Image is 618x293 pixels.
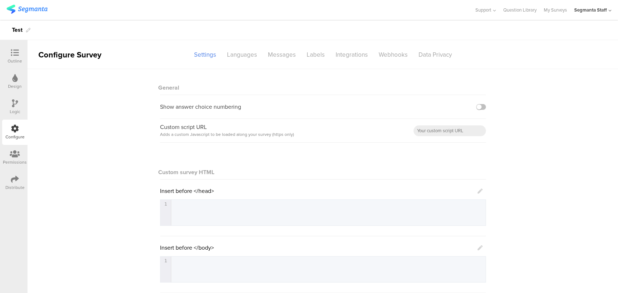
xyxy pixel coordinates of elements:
[160,168,486,176] div: Custom survey HTML
[5,134,25,140] div: Configure
[160,103,241,111] div: Show answer choice numbering
[413,48,457,61] div: Data Privacy
[160,244,214,252] span: Insert before </body>
[160,201,171,207] div: 1
[160,123,207,131] span: Custom script URL
[160,131,294,138] div: Adds a custom Javascript to be loaded along your survey (https only)
[475,7,491,13] span: Support
[10,108,20,115] div: Logic
[12,24,22,36] div: Test
[189,48,222,61] div: Settings
[5,184,25,191] div: Distribute
[160,187,214,195] span: Insert before </head>
[8,83,22,90] div: Design
[262,48,301,61] div: Messages
[373,48,413,61] div: Webhooks
[160,76,486,95] div: General
[8,58,22,64] div: Outline
[413,125,486,136] input: Your custom script URL
[28,49,111,61] div: Configure Survey
[160,258,171,263] div: 1
[301,48,330,61] div: Labels
[574,7,607,13] div: Segmanta Staff
[222,48,262,61] div: Languages
[3,159,27,165] div: Permissions
[330,48,373,61] div: Integrations
[7,5,47,14] img: segmanta logo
